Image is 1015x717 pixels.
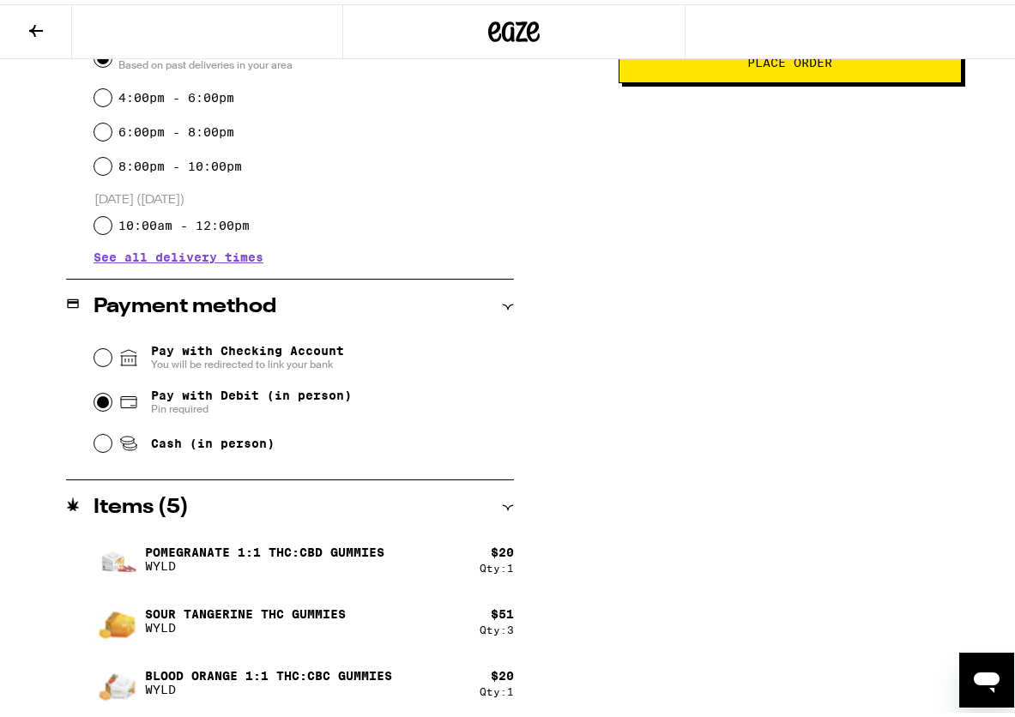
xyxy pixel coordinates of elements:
div: $ 51 [491,603,514,617]
iframe: Button to launch messaging window [959,648,1014,703]
p: Sour Tangerine THC Gummies [145,603,346,617]
h2: Payment method [94,292,276,313]
span: You will be redirected to link your bank [151,353,344,367]
img: Pomegranate 1:1 THC:CBD Gummies [94,531,142,579]
div: Qty: 1 [480,682,514,693]
p: WYLD [145,617,346,630]
span: Place Order [748,52,833,64]
h2: Items ( 5 ) [94,493,189,514]
label: 4:00pm - 6:00pm [118,87,234,100]
label: 8:00pm - 10:00pm [118,155,242,169]
img: Sour Tangerine THC Gummies [94,583,142,650]
span: Pay with Checking Account [151,340,344,367]
label: 10:00am - 12:00pm [118,214,250,228]
div: $ 20 [491,541,514,555]
p: WYLD [145,678,392,692]
label: 6:00pm - 8:00pm [118,121,234,135]
p: [DATE] ([DATE]) [94,188,514,204]
div: $ 20 [491,665,514,678]
span: Cash (in person) [151,432,275,446]
span: Pin required [151,398,352,412]
span: Pay with Debit (in person) [151,384,352,398]
img: Blood Orange 1:1 THC:CBC Gummies [94,645,142,712]
button: Place Order [619,38,962,79]
p: WYLD [145,555,384,569]
div: Qty: 1 [480,558,514,569]
button: See all delivery times [94,247,263,259]
p: Blood Orange 1:1 THC:CBC Gummies [145,665,392,678]
div: Qty: 3 [480,620,514,631]
p: Pomegranate 1:1 THC:CBD Gummies [145,541,384,555]
span: Based on past deliveries in your area [118,54,304,68]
